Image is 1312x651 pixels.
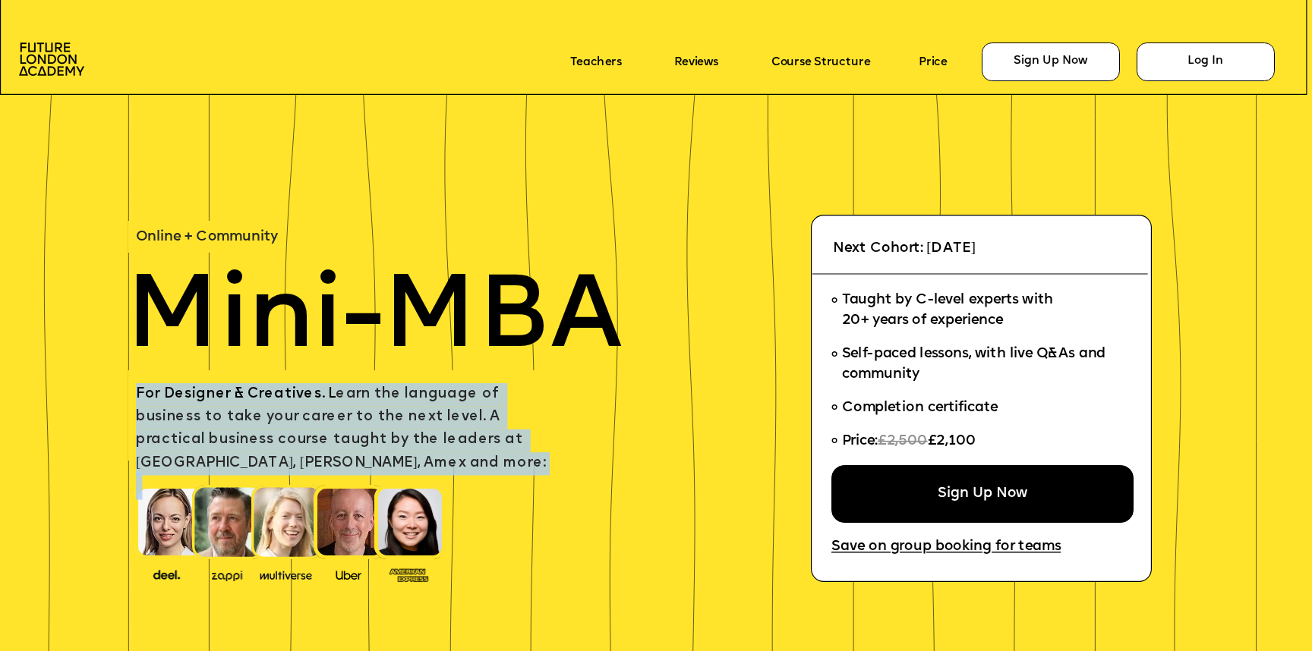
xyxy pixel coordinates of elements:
img: image-aac980e9-41de-4c2d-a048-f29dd30a0068.png [19,42,84,76]
a: Reviews [674,55,717,68]
a: Save on group booking for teams [831,540,1061,555]
span: Self-paced lessons, with live Q&As and community [842,348,1110,382]
span: Completion certificate [842,401,998,416]
img: image-99cff0b2-a396-4aab-8550-cf4071da2cb9.png [323,567,374,581]
span: £2,100 [928,435,976,449]
span: For Designer & Creatives. L [136,387,336,401]
span: Next Cohort: [DATE] [833,241,976,256]
img: image-b2f1584c-cbf7-4a77-bbe0-f56ae6ee31f2.png [201,567,253,581]
span: £2,500 [878,435,928,449]
a: Price [919,55,947,68]
img: image-93eab660-639c-4de6-957c-4ae039a0235a.png [383,565,435,583]
span: Online + Community [136,230,278,244]
img: image-388f4489-9820-4c53-9b08-f7df0b8d4ae2.png [141,565,193,582]
span: Price: [842,435,878,449]
a: Teachers [570,55,622,68]
span: earn the language of business to take your career to the next level. A practical business course ... [136,387,545,470]
span: Taught by C-level experts with 20+ years of experience [842,294,1053,329]
span: Mini-MBA [125,269,623,372]
a: Course Structure [771,55,870,68]
img: image-b7d05013-d886-4065-8d38-3eca2af40620.png [255,565,317,582]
